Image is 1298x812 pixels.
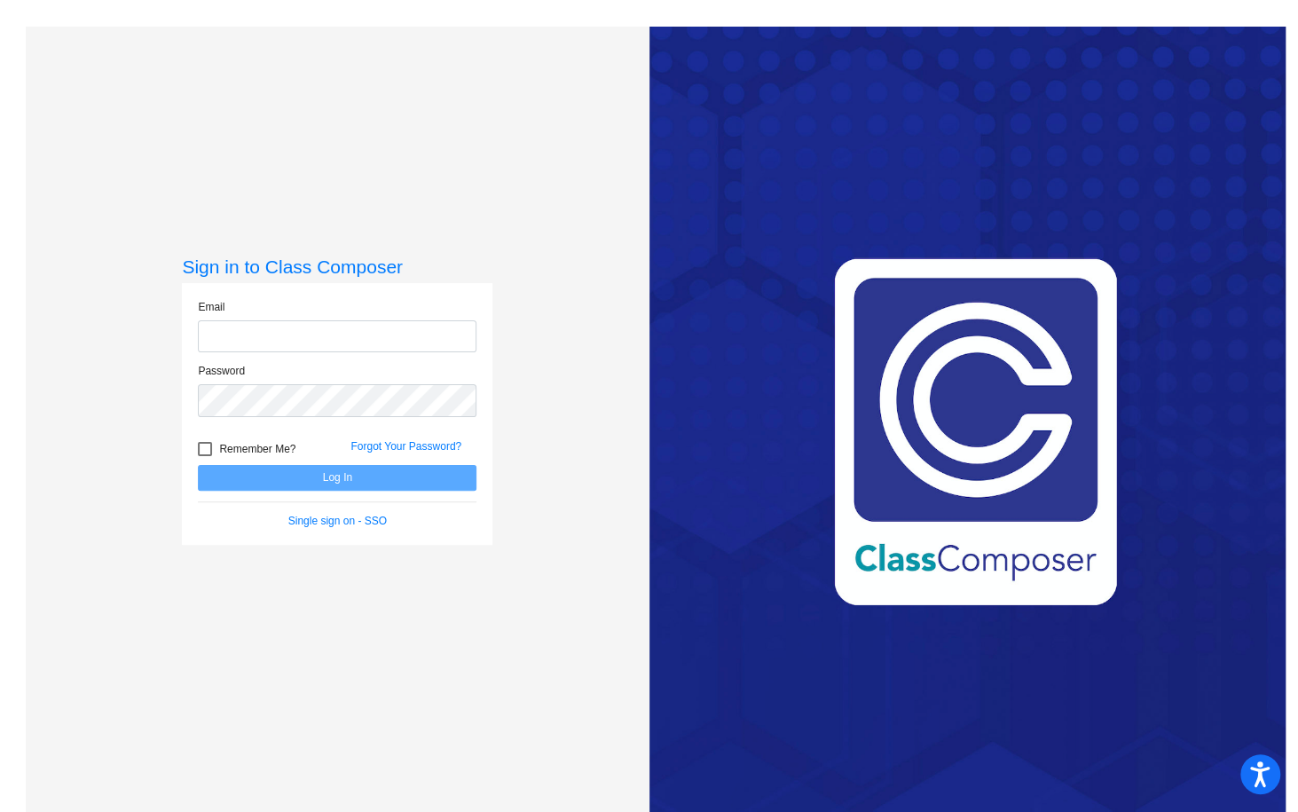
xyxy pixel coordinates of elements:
a: Single sign on - SSO [288,515,387,527]
label: Password [198,363,245,379]
h3: Sign in to Class Composer [182,256,492,278]
span: Remember Me? [219,438,295,460]
a: Forgot Your Password? [350,440,461,453]
button: Log In [198,465,476,491]
label: Email [198,299,224,315]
